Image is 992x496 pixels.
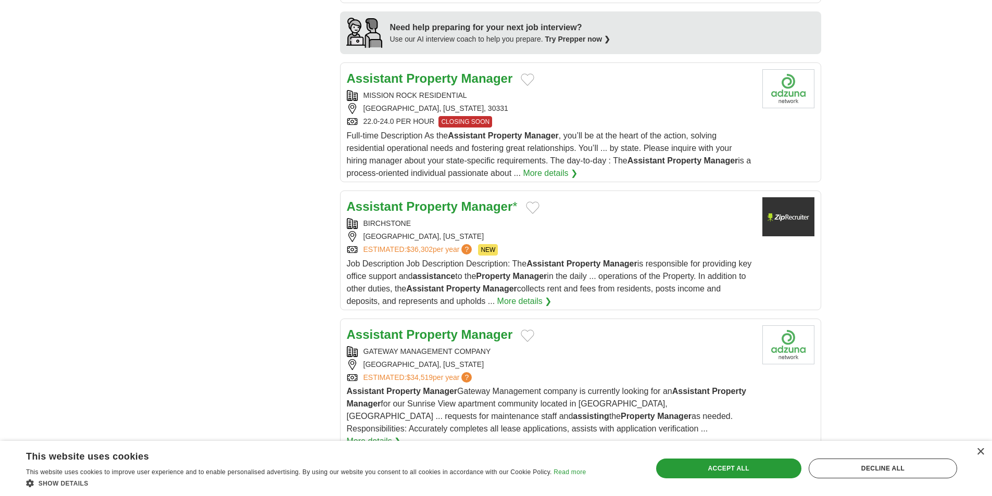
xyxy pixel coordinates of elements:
strong: Assistant [406,284,444,293]
a: More details ❯ [347,435,401,448]
strong: Property [446,284,481,293]
div: Use our AI interview coach to help you prepare. [390,34,611,45]
div: Need help preparing for your next job interview? [390,21,611,34]
a: ESTIMATED:$36,302per year? [363,244,474,256]
strong: assisting [573,412,609,421]
strong: Manager [704,156,738,165]
a: Assistant Property Manager [347,71,513,85]
button: Add to favorite jobs [521,73,534,86]
a: More details ❯ [523,167,577,180]
div: Accept all [656,459,801,478]
span: ? [461,372,472,383]
div: [GEOGRAPHIC_DATA], [US_STATE] [347,359,754,370]
strong: Manager [524,131,559,140]
strong: Property [667,156,701,165]
a: Try Prepper now ❯ [545,35,611,43]
strong: Property [621,412,655,421]
div: [GEOGRAPHIC_DATA], [US_STATE] [347,231,754,242]
a: Assistant Property Manager* [347,199,518,213]
span: This website uses cookies to improve user experience and to enable personalised advertising. By u... [26,468,552,476]
span: Gateway Management company is currently looking for an for our Sunrise View apartment community l... [347,387,746,433]
strong: Assistant [627,156,665,165]
div: 22.0-24.0 PER HOUR [347,116,754,128]
strong: Property [476,272,510,281]
button: Add to favorite jobs [526,201,539,214]
strong: Manager [423,387,457,396]
img: Company logo [762,197,814,236]
div: This website uses cookies [26,447,560,463]
img: Company logo [762,325,814,364]
strong: Assistant [448,131,485,140]
strong: Assistant [526,259,564,268]
strong: Property [386,387,421,396]
a: ESTIMATED:$34,519per year? [363,372,474,383]
span: $36,302 [406,245,433,253]
a: Read more, opens a new window [554,468,586,476]
span: NEW [478,244,498,256]
strong: Assistant [347,327,403,341]
div: GATEWAY MANAGEMENT COMPANY [347,346,754,357]
strong: Property [488,131,522,140]
div: Decline all [809,459,957,478]
strong: Assistant [347,387,384,396]
strong: Assistant [672,387,710,396]
strong: Property [406,327,458,341]
div: Show details [26,478,586,488]
strong: Manager [657,412,692,421]
img: Company logo [762,69,814,108]
span: $34,519 [406,373,433,381]
div: [GEOGRAPHIC_DATA], [US_STATE], 30331 [347,103,754,114]
a: More details ❯ [497,295,552,308]
strong: Property [406,71,458,85]
strong: Assistant [347,199,403,213]
span: Show details [39,480,89,487]
strong: Manager [461,327,513,341]
strong: assistance [412,272,455,281]
strong: Property [567,259,601,268]
strong: Manager [347,399,381,408]
a: Assistant Property Manager [347,327,513,341]
button: Add to favorite jobs [521,329,534,342]
span: Full-time Description As the , you’ll be at the heart of the action, solving residential operatio... [347,131,751,177]
strong: Assistant [347,71,403,85]
span: ? [461,244,472,255]
strong: Property [406,199,458,213]
div: BIRCHSTONE [347,218,754,229]
strong: Manager [483,284,517,293]
strong: Manager [461,71,513,85]
div: MISSION ROCK RESIDENTIAL [347,90,754,101]
strong: Property [712,387,746,396]
strong: Manager [461,199,513,213]
strong: Manager [603,259,637,268]
strong: Manager [513,272,547,281]
span: Job Description Job Description Description: The is responsible for providing key office support ... [347,259,752,306]
span: CLOSING SOON [438,116,492,128]
div: Close [976,448,984,456]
